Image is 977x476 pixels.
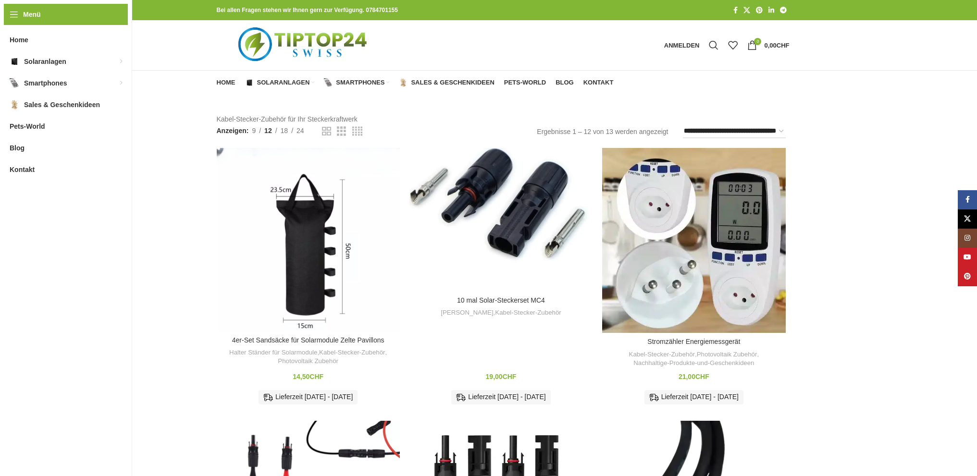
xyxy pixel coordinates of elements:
[10,57,19,66] img: Solaranlagen
[723,36,742,55] div: Meine Wunschliste
[777,42,790,49] span: CHF
[264,127,272,134] span: 12
[277,125,292,136] a: 18
[583,73,614,92] a: Kontakt
[958,209,977,229] a: X Social Link
[958,190,977,209] a: Facebook Social Link
[281,127,288,134] span: 18
[245,78,254,87] img: Solaranlagen
[777,4,790,17] a: Telegram Social Link
[730,4,741,17] a: Facebook Social Link
[217,20,391,70] img: Tiptop24 Nachhaltige & Faire Produkte
[537,126,668,137] p: Ergebnisse 1 – 12 von 13 werden angezeigt
[337,125,346,137] a: Rasteransicht 3
[324,73,389,92] a: Smartphones
[704,36,723,55] a: Suche
[504,73,546,92] a: Pets-World
[24,96,100,113] span: Sales & Geschenkideen
[766,4,777,17] a: LinkedIn Social Link
[644,390,743,404] div: Lieferzeit [DATE] - [DATE]
[336,79,384,86] span: Smartphones
[352,125,362,137] a: Rasteransicht 4
[217,114,790,124] p: Kabel-Stecker-Zubehör für Ihr Steckerkraftwerk
[309,373,323,380] span: CHF
[679,373,709,380] bdi: 21,00
[10,161,35,178] span: Kontakt
[647,338,740,345] a: Stromzähler Energiemessgerät
[10,139,25,157] span: Blog
[633,359,754,368] a: Nachhaltige-Produkte-und-Geschenkideen
[583,79,614,86] span: Kontakt
[278,357,338,366] a: Photovoltaik Zubehör
[503,373,517,380] span: CHF
[742,36,794,55] a: 0 0,00CHF
[212,73,618,92] div: Hauptnavigation
[607,350,780,368] div: , ,
[322,125,331,137] a: Rasteransicht 2
[556,73,574,92] a: Blog
[697,350,757,359] a: Photovoltaik Zubehör
[10,100,19,110] img: Sales & Geschenkideen
[319,348,385,357] a: Kabel-Stecker-Zubehör
[556,79,574,86] span: Blog
[659,36,705,55] a: Anmelden
[629,350,695,359] a: Kabel-Stecker-Zubehör
[457,296,545,304] a: 10 mal Solar-Steckerset MC4
[248,125,259,136] a: 9
[958,267,977,286] a: Pinterest Social Link
[252,127,256,134] span: 9
[217,7,398,13] strong: Bei allen Fragen stehen wir Ihnen gern zur Verfügung. 0784701155
[217,73,235,92] a: Home
[217,125,249,136] span: Anzeigen
[293,125,308,136] a: 24
[217,79,235,86] span: Home
[217,148,400,331] a: 4er-Set Sandsäcke für Solarmodule Zelte Pavillons
[958,248,977,267] a: YouTube Social Link
[441,308,493,317] a: [PERSON_NAME]
[399,78,408,87] img: Sales & Geschenkideen
[753,4,766,17] a: Pinterest Social Link
[683,124,786,138] select: Shop-Reihenfolge
[217,41,391,49] a: Logo der Website
[245,73,315,92] a: Solaranlagen
[741,4,753,17] a: X Social Link
[259,390,358,404] div: Lieferzeit [DATE] - [DATE]
[504,79,546,86] span: Pets-World
[414,308,588,317] div: ,
[10,31,28,49] span: Home
[411,79,494,86] span: Sales & Geschenkideen
[10,78,19,88] img: Smartphones
[324,78,333,87] img: Smartphones
[261,125,275,136] a: 12
[754,38,761,45] span: 0
[293,373,323,380] bdi: 14,50
[602,148,785,333] a: Stromzähler Energiemessgerät
[695,373,709,380] span: CHF
[486,373,517,380] bdi: 19,00
[232,336,384,344] a: 4er-Set Sandsäcke für Solarmodule Zelte Pavillons
[451,390,550,404] div: Lieferzeit [DATE] - [DATE]
[399,73,494,92] a: Sales & Geschenkideen
[764,42,789,49] bdi: 0,00
[229,348,317,357] a: Halter Ständer für Solarmodule
[23,9,41,20] span: Menü
[257,79,310,86] span: Solaranlagen
[24,74,67,92] span: Smartphones
[495,308,561,317] a: Kabel-Stecker-Zubehör
[297,127,304,134] span: 24
[409,148,593,291] a: 10 mal Solar-Steckerset MC4
[10,118,45,135] span: Pets-World
[664,42,700,49] span: Anmelden
[222,348,395,366] div: , ,
[24,53,66,70] span: Solaranlagen
[958,229,977,248] a: Instagram Social Link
